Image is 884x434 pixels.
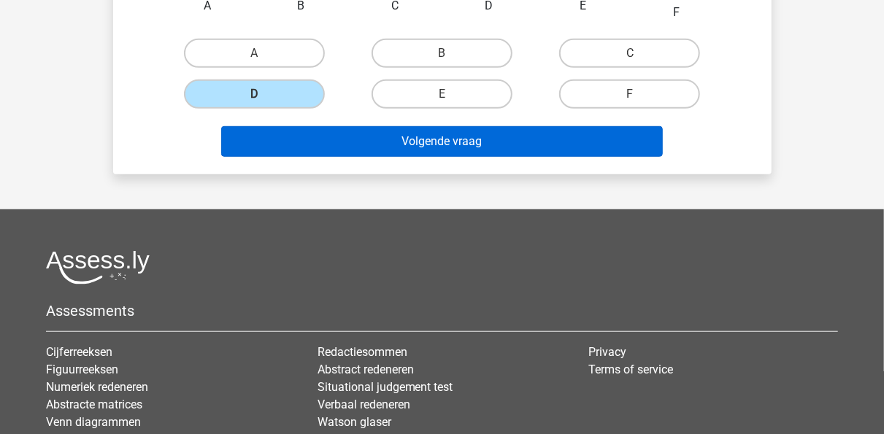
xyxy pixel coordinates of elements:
label: B [372,39,512,68]
a: Figuurreeksen [46,363,118,376]
label: A [184,39,325,68]
label: E [372,80,512,109]
a: Watson glaser [318,415,391,429]
a: Privacy [588,345,626,359]
button: Volgende vraag [221,126,663,157]
a: Verbaal redeneren [318,398,410,411]
a: Numeriek redeneren [46,380,148,394]
h5: Assessments [46,302,838,319]
a: Abstracte matrices [46,398,142,411]
a: Venn diagrammen [46,415,141,429]
div: F [622,4,732,21]
a: Situational judgement test [318,380,453,394]
a: Terms of service [588,363,673,376]
label: D [184,80,325,109]
label: C [559,39,700,68]
label: F [559,80,700,109]
a: Redactiesommen [318,345,407,359]
a: Cijferreeksen [46,345,112,359]
img: Assessly logo [46,250,150,284]
a: Abstract redeneren [318,363,414,376]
